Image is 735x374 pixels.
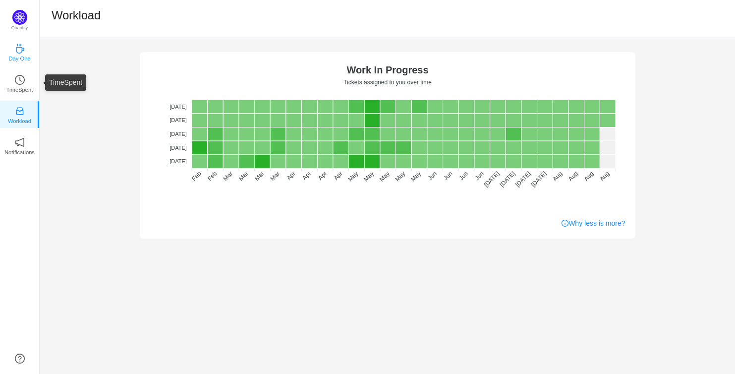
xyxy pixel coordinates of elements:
[12,10,27,25] img: Quantify
[285,170,296,182] tspan: Apr
[498,170,516,188] tspan: [DATE]
[170,145,187,151] tspan: [DATE]
[237,170,250,183] tspan: Mar
[562,218,625,229] a: Why less is more?
[4,148,35,157] p: Notifications
[394,170,406,183] tspan: May
[190,170,203,183] tspan: Feb
[170,131,187,137] tspan: [DATE]
[409,170,422,183] tspan: May
[15,47,25,57] a: icon: coffeeDay One
[15,109,25,119] a: icon: inboxWorkload
[206,170,218,183] tspan: Feb
[332,170,343,182] tspan: Apr
[15,140,25,150] a: icon: notificationNotifications
[8,117,31,125] p: Workload
[457,170,469,182] tspan: Jun
[346,170,359,183] tspan: May
[8,54,30,63] p: Day One
[316,170,328,182] tspan: Apr
[426,170,438,182] tspan: Jun
[346,64,428,75] text: Work In Progress
[529,170,548,188] tspan: [DATE]
[52,8,101,23] h1: Workload
[514,170,532,188] tspan: [DATE]
[442,170,453,182] tspan: Jun
[170,104,187,110] tspan: [DATE]
[11,25,28,32] p: Quantify
[582,170,595,183] tspan: Aug
[222,170,234,183] tspan: Mar
[6,85,33,94] p: TimeSpent
[362,170,375,183] tspan: May
[253,170,265,183] tspan: Mar
[343,79,432,86] text: Tickets assigned to you over time
[15,44,25,54] i: icon: coffee
[269,170,281,183] tspan: Mar
[15,137,25,147] i: icon: notification
[170,158,187,164] tspan: [DATE]
[473,170,485,182] tspan: Jun
[566,170,579,183] tspan: Aug
[378,170,391,183] tspan: May
[15,106,25,116] i: icon: inbox
[482,170,501,188] tspan: [DATE]
[15,354,25,364] a: icon: question-circle
[562,220,568,227] i: icon: info-circle
[170,117,187,123] tspan: [DATE]
[15,75,25,85] i: icon: clock-circle
[598,170,611,183] tspan: Aug
[15,78,25,88] a: icon: clock-circleTimeSpent
[301,170,312,182] tspan: Apr
[551,170,564,183] tspan: Aug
